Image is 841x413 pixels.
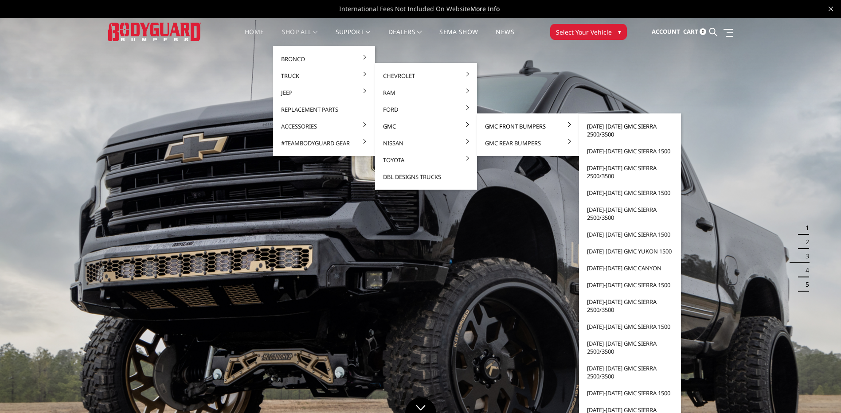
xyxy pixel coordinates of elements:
a: [DATE]-[DATE] GMC Canyon [583,260,677,277]
button: Select Your Vehicle [550,24,627,40]
span: Account [652,27,680,35]
a: [DATE]-[DATE] GMC Sierra 1500 [583,184,677,201]
a: [DATE]-[DATE] GMC Sierra 2500/3500 [583,160,677,184]
a: More Info [470,4,500,13]
a: Nissan [379,135,473,152]
a: News [496,29,514,46]
a: [DATE]-[DATE] GMC Sierra 1500 [583,143,677,160]
span: Cart [683,27,698,35]
a: shop all [282,29,318,46]
a: [DATE]-[DATE] GMC Yukon 1500 [583,243,677,260]
a: [DATE]-[DATE] GMC Sierra 2500/3500 [583,360,677,385]
a: Home [245,29,264,46]
a: [DATE]-[DATE] GMC Sierra 1500 [583,277,677,293]
a: SEMA Show [439,29,478,46]
a: Cart 0 [683,20,706,44]
a: GMC Front Bumpers [481,118,575,135]
a: [DATE]-[DATE] GMC Sierra 2500/3500 [583,293,677,318]
a: [DATE]-[DATE] GMC Sierra 1500 [583,385,677,401]
a: Click to Down [405,397,436,413]
a: Bronco [277,51,372,67]
span: Select Your Vehicle [556,27,612,37]
button: 3 of 5 [800,249,809,263]
button: 4 of 5 [800,263,809,277]
a: Truck [277,67,372,84]
button: 1 of 5 [800,221,809,235]
button: 5 of 5 [800,277,809,292]
a: Ram [379,84,473,101]
a: Toyota [379,152,473,168]
button: 2 of 5 [800,235,809,249]
a: GMC [379,118,473,135]
span: 0 [700,28,706,35]
a: Support [336,29,371,46]
a: [DATE]-[DATE] GMC Sierra 2500/3500 [583,118,677,143]
a: [DATE]-[DATE] GMC Sierra 2500/3500 [583,335,677,360]
a: Accessories [277,118,372,135]
a: Replacement Parts [277,101,372,118]
a: DBL Designs Trucks [379,168,473,185]
a: [DATE]-[DATE] GMC Sierra 1500 [583,226,677,243]
img: BODYGUARD BUMPERS [108,23,201,41]
a: #TeamBodyguard Gear [277,135,372,152]
a: Ford [379,101,473,118]
span: ▾ [618,27,621,36]
a: Chevrolet [379,67,473,84]
a: GMC Rear Bumpers [481,135,575,152]
a: [DATE]-[DATE] GMC Sierra 1500 [583,318,677,335]
a: Dealers [388,29,422,46]
a: Account [652,20,680,44]
a: [DATE]-[DATE] GMC Sierra 2500/3500 [583,201,677,226]
a: Jeep [277,84,372,101]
